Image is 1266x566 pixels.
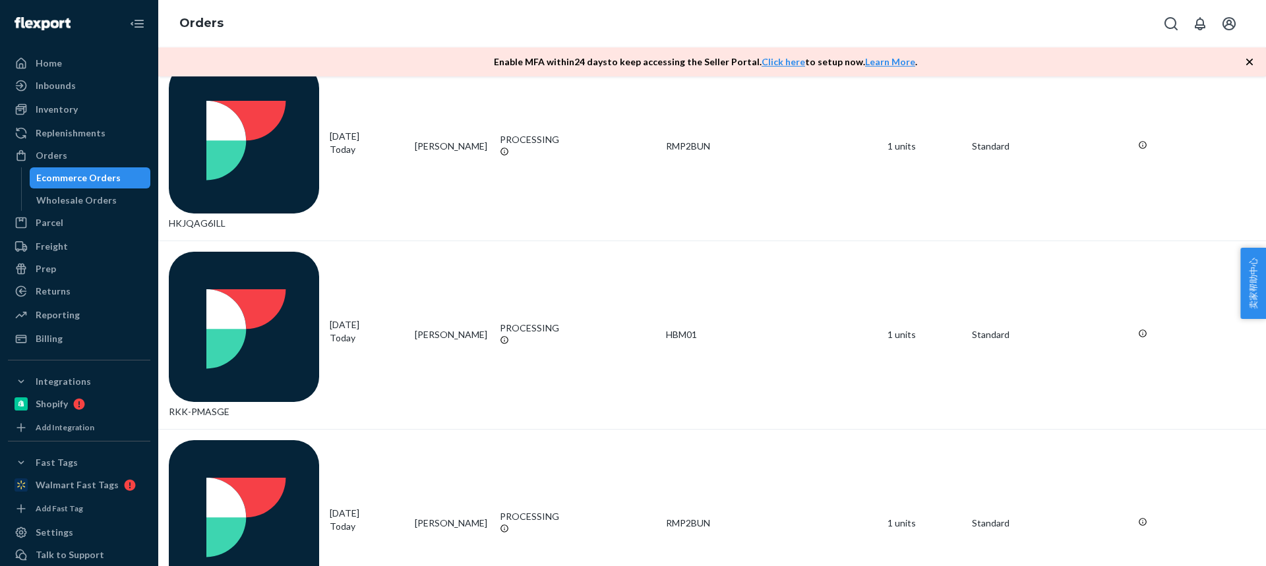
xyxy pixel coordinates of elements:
[500,322,655,335] div: PROCESSING
[169,5,234,43] ol: breadcrumbs
[1158,11,1184,37] button: Open Search Box
[36,526,73,539] div: Settings
[36,240,68,253] div: Freight
[36,57,62,70] div: Home
[972,140,1128,153] p: Standard
[36,308,80,322] div: Reporting
[20,233,297,271] p: 提供准确的信息可以帮助客服团队将您的问题分配给正确的人员，并缩短解决问题的时间：
[20,26,297,71] div: 358 如何在Deliverr提交并跟踪客服请求？
[330,318,404,345] div: [DATE]
[36,262,56,275] div: Prep
[20,90,146,108] span: 直接联系客服平台
[36,216,63,229] div: Parcel
[1240,248,1266,319] button: 卖家帮助中心
[666,328,877,341] div: HBM01
[169,63,319,230] div: HKJQAG6ILL
[882,52,967,241] td: 1 units
[330,331,404,345] p: Today
[8,212,150,233] a: Parcel
[865,56,915,67] a: Learn More
[36,285,71,298] div: Returns
[494,55,917,69] p: Enable MFA within 24 days to keep accessing the Seller Portal. to setup now. .
[20,176,297,214] p: 您可以直接通过该网址提交问题： （目前只支持英文）
[972,328,1128,341] p: Standard
[8,393,150,414] a: Shopify
[20,443,297,482] p: 您也可以访问“卖家帮助中心”的其他资源：
[8,99,150,120] a: Inventory
[8,75,150,96] a: Inbounds
[36,548,104,561] div: Talk to Support
[8,474,150,495] a: Walmart Fast Tags
[36,103,78,116] div: Inventory
[8,328,150,349] a: Billing
[762,56,805,67] a: Click here
[8,452,150,473] button: Fast Tags
[36,194,117,207] div: Wholesale Orders
[20,445,249,479] a: [URL][DOMAIN_NAME]
[36,332,63,345] div: Billing
[8,281,150,302] a: Returns
[500,133,655,146] div: PROCESSING
[882,241,967,429] td: 1 units
[500,510,655,523] div: PROCESSING
[330,507,404,533] div: [DATE]
[20,291,297,418] img: ticket_snap.PNG
[124,11,150,37] button: Close Navigation
[8,53,150,74] a: Home
[178,178,295,192] a: [URL][DOMAIN_NAME]
[36,503,83,514] div: Add Fast Tag
[1216,11,1242,37] button: Open account menu
[8,522,150,543] a: Settings
[8,371,150,392] button: Integrations
[30,190,151,211] a: Wholesale Orders
[36,171,121,184] div: Ecommerce Orders
[36,422,94,433] div: Add Integration
[8,420,150,436] a: Add Integration
[330,143,404,156] p: Today
[409,241,495,429] td: [PERSON_NAME]
[8,544,150,565] a: Talk to Support
[666,140,877,153] div: RMP2BUN
[36,149,67,162] div: Orders
[36,375,91,388] div: Integrations
[666,517,877,530] div: RMP2BUN
[972,517,1128,530] p: Standard
[8,123,150,144] a: Replenishments
[36,397,68,410] div: Shopify
[36,456,78,469] div: Fast Tags
[30,167,151,188] a: Ecommerce Orders
[409,52,495,241] td: [PERSON_NAME]
[20,118,297,156] p: 如果您遇到了任何的问题或对我们的平台有任何疑问，最好的办法是联系我们的客服。
[1187,11,1213,37] button: Open notifications
[8,145,150,166] a: Orders
[330,520,404,533] p: Today
[8,501,150,517] a: Add Fast Tag
[8,258,150,279] a: Prep
[8,304,150,325] a: Reporting
[15,17,71,30] img: Flexport logo
[179,16,224,30] a: Orders
[36,79,76,92] div: Inbounds
[8,236,150,257] a: Freight
[36,127,105,140] div: Replenishments
[169,252,319,418] div: RKK-PMASGE
[36,478,119,492] div: Walmart Fast Tags
[330,130,404,156] div: [DATE]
